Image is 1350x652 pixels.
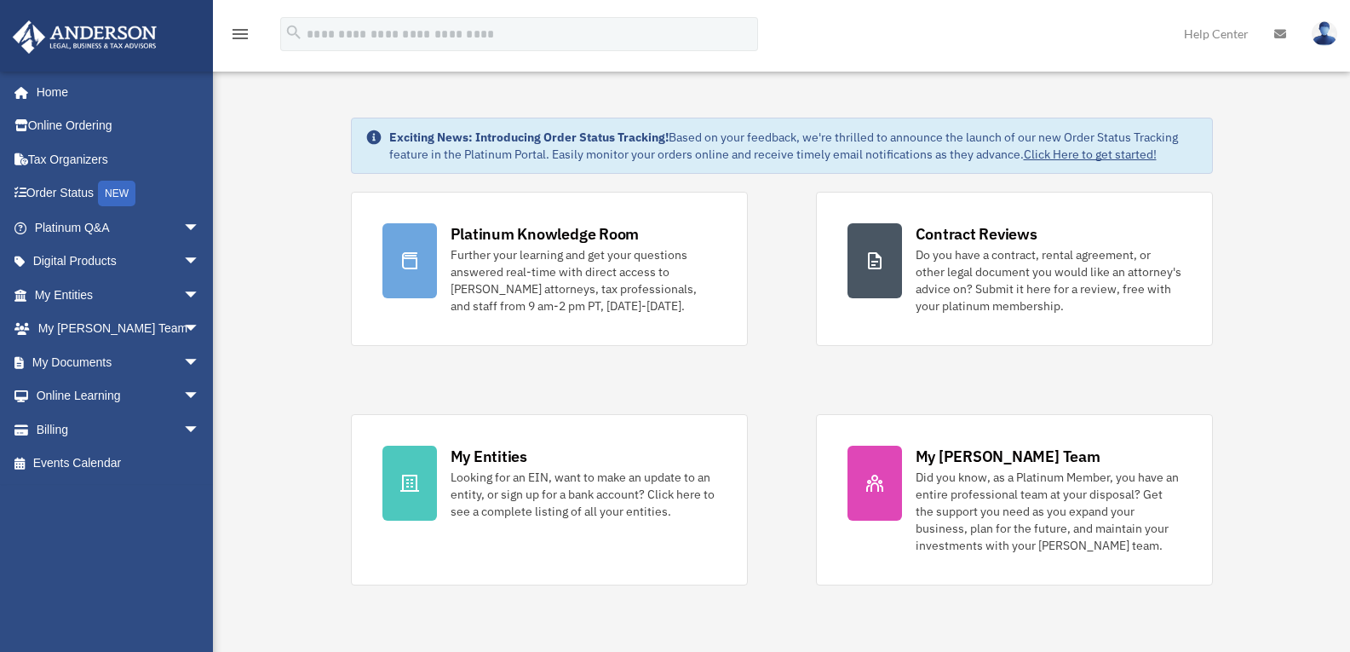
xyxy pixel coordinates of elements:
[183,413,217,447] span: arrow_drop_down
[12,278,226,312] a: My Entitiesarrow_drop_down
[12,176,226,211] a: Order StatusNEW
[12,413,226,447] a: Billingarrow_drop_down
[183,312,217,347] span: arrow_drop_down
[12,211,226,245] a: Platinum Q&Aarrow_drop_down
[916,446,1100,467] div: My [PERSON_NAME] Team
[183,245,217,280] span: arrow_drop_down
[451,223,640,245] div: Platinum Knowledge Room
[451,446,527,467] div: My Entities
[284,23,303,42] i: search
[8,20,162,54] img: Anderson Advisors Platinum Portal
[916,223,1037,245] div: Contract Reviews
[230,24,250,44] i: menu
[389,129,1198,163] div: Based on your feedback, we're thrilled to announce the launch of our new Order Status Tracking fe...
[183,211,217,245] span: arrow_drop_down
[12,75,217,109] a: Home
[183,379,217,414] span: arrow_drop_down
[816,192,1213,346] a: Contract Reviews Do you have a contract, rental agreement, or other legal document you would like...
[183,345,217,380] span: arrow_drop_down
[916,469,1181,554] div: Did you know, as a Platinum Member, you have an entire professional team at your disposal? Get th...
[451,469,716,520] div: Looking for an EIN, want to make an update to an entity, or sign up for a bank account? Click her...
[183,278,217,313] span: arrow_drop_down
[12,312,226,346] a: My [PERSON_NAME] Teamarrow_drop_down
[12,109,226,143] a: Online Ordering
[230,30,250,44] a: menu
[1312,21,1337,46] img: User Pic
[12,142,226,176] a: Tax Organizers
[98,181,135,206] div: NEW
[12,447,226,481] a: Events Calendar
[12,379,226,413] a: Online Learningarrow_drop_down
[451,246,716,314] div: Further your learning and get your questions answered real-time with direct access to [PERSON_NAM...
[351,192,748,346] a: Platinum Knowledge Room Further your learning and get your questions answered real-time with dire...
[389,130,669,145] strong: Exciting News: Introducing Order Status Tracking!
[816,414,1213,586] a: My [PERSON_NAME] Team Did you know, as a Platinum Member, you have an entire professional team at...
[12,245,226,279] a: Digital Productsarrow_drop_down
[12,345,226,379] a: My Documentsarrow_drop_down
[916,246,1181,314] div: Do you have a contract, rental agreement, or other legal document you would like an attorney's ad...
[351,414,748,586] a: My Entities Looking for an EIN, want to make an update to an entity, or sign up for a bank accoun...
[1024,147,1157,162] a: Click Here to get started!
